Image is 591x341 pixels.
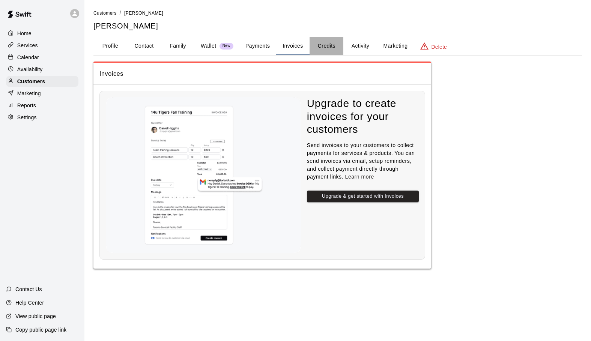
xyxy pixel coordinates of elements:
[310,37,343,55] button: Credits
[93,21,582,31] h5: [PERSON_NAME]
[120,9,121,17] li: /
[307,142,415,180] span: Send invoices to your customers to collect payments for services & products. You can send invoice...
[276,37,310,55] button: Invoices
[6,100,78,111] a: Reports
[343,37,377,55] button: Activity
[307,191,419,202] button: Upgrade & get started with Invoices
[93,9,582,17] nav: breadcrumb
[93,37,127,55] button: Profile
[17,114,37,121] p: Settings
[93,11,117,16] span: Customers
[377,37,414,55] button: Marketing
[93,10,117,16] a: Customers
[15,285,42,293] p: Contact Us
[6,28,78,39] a: Home
[6,88,78,99] a: Marketing
[15,312,56,320] p: View public page
[17,30,32,37] p: Home
[239,37,276,55] button: Payments
[6,40,78,51] a: Services
[124,11,163,16] span: [PERSON_NAME]
[220,44,233,48] span: New
[127,37,161,55] button: Contact
[307,97,419,136] h4: Upgrade to create invoices for your customers
[17,54,39,61] p: Calendar
[15,326,66,333] p: Copy public page link
[17,66,43,73] p: Availability
[6,64,78,75] a: Availability
[6,112,78,123] a: Settings
[99,69,123,79] h6: Invoices
[17,102,36,109] p: Reports
[6,76,78,87] a: Customers
[106,97,301,253] img: Nothing to see here
[6,52,78,63] a: Calendar
[17,42,38,49] p: Services
[345,174,374,180] a: Learn more
[93,37,582,55] div: basic tabs example
[432,43,447,51] p: Delete
[17,90,41,97] p: Marketing
[17,78,45,85] p: Customers
[15,299,44,306] p: Help Center
[161,37,195,55] button: Family
[201,42,217,50] p: Wallet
